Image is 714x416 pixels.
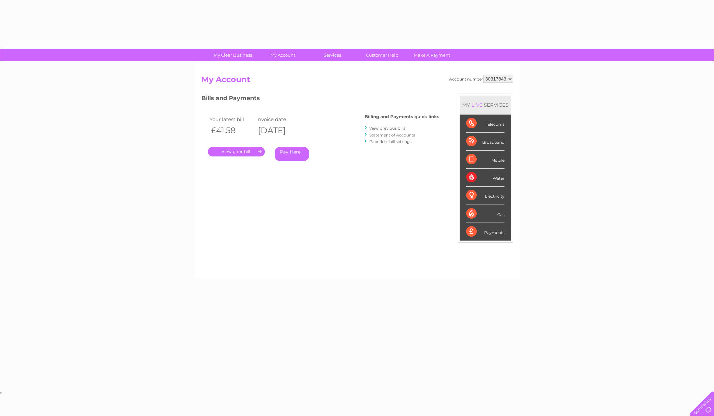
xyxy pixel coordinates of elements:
[256,49,310,61] a: My Account
[460,96,511,114] div: MY SERVICES
[208,147,265,156] a: .
[255,124,302,137] th: [DATE]
[466,205,504,223] div: Gas
[305,49,359,61] a: Services
[470,102,484,108] div: LIVE
[208,124,255,137] th: £41.58
[369,133,415,137] a: Statement of Accounts
[405,49,459,61] a: Make A Payment
[201,94,439,105] h3: Bills and Payments
[369,126,405,131] a: View previous bills
[449,75,513,83] div: Account number
[208,115,255,124] td: Your latest bill
[466,169,504,187] div: Water
[369,139,412,144] a: Paperless bill settings
[466,115,504,133] div: Telecoms
[466,187,504,205] div: Electricity
[466,151,504,169] div: Mobile
[466,223,504,241] div: Payments
[355,49,409,61] a: Customer Help
[365,114,439,119] h4: Billing and Payments quick links
[206,49,260,61] a: My Clear Business
[201,75,513,87] h2: My Account
[466,133,504,151] div: Broadband
[275,147,309,161] a: Pay Here
[255,115,302,124] td: Invoice date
